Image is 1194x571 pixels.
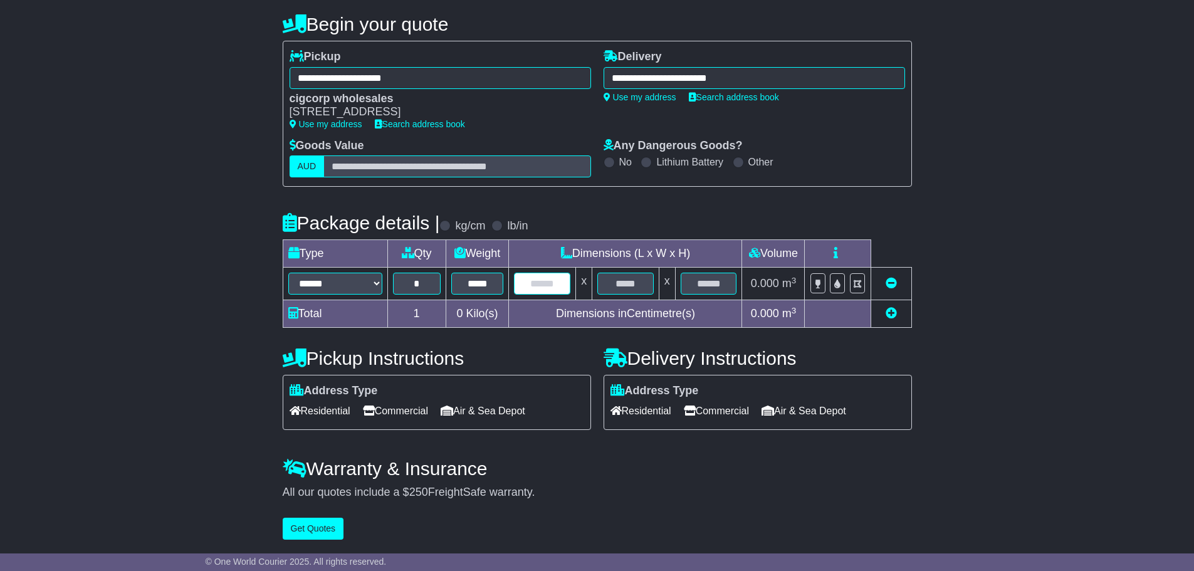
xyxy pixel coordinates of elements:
td: Dimensions (L x W x H) [509,240,742,268]
sup: 3 [792,306,797,315]
label: Pickup [290,50,341,64]
h4: Begin your quote [283,14,912,34]
label: Address Type [290,384,378,398]
label: kg/cm [455,219,485,233]
a: Add new item [886,307,897,320]
span: m [782,307,797,320]
h4: Delivery Instructions [604,348,912,369]
label: Goods Value [290,139,364,153]
button: Get Quotes [283,518,344,540]
sup: 3 [792,276,797,285]
td: Type [283,240,387,268]
td: x [576,268,592,300]
span: 0 [456,307,463,320]
label: Any Dangerous Goods? [604,139,743,153]
span: 0.000 [751,277,779,290]
a: Use my address [604,92,676,102]
td: x [659,268,675,300]
label: lb/in [507,219,528,233]
label: Lithium Battery [656,156,723,168]
span: 0.000 [751,307,779,320]
td: 1 [387,300,446,328]
h4: Package details | [283,212,440,233]
label: Delivery [604,50,662,64]
span: m [782,277,797,290]
label: No [619,156,632,168]
label: AUD [290,155,325,177]
h4: Warranty & Insurance [283,458,912,479]
div: cigcorp wholesales [290,92,579,106]
span: © One World Courier 2025. All rights reserved. [206,557,387,567]
div: [STREET_ADDRESS] [290,105,579,119]
a: Search address book [375,119,465,129]
td: Weight [446,240,509,268]
td: Total [283,300,387,328]
span: Residential [610,401,671,421]
a: Use my address [290,119,362,129]
span: 250 [409,486,428,498]
span: Air & Sea Depot [441,401,525,421]
label: Other [748,156,773,168]
span: Residential [290,401,350,421]
td: Dimensions in Centimetre(s) [509,300,742,328]
label: Address Type [610,384,699,398]
span: Commercial [363,401,428,421]
a: Search address book [689,92,779,102]
h4: Pickup Instructions [283,348,591,369]
span: Commercial [684,401,749,421]
td: Qty [387,240,446,268]
td: Kilo(s) [446,300,509,328]
div: All our quotes include a $ FreightSafe warranty. [283,486,912,500]
td: Volume [742,240,805,268]
span: Air & Sea Depot [762,401,846,421]
a: Remove this item [886,277,897,290]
